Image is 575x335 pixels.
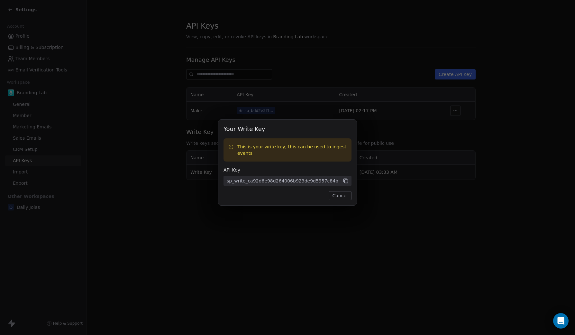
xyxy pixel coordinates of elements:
button: Cancel [329,191,351,200]
p: This is your write key, this can be used to ingest events [237,144,346,156]
span: API Key [224,167,351,173]
div: sp_write_ca92d6e98d264006b923de9d5957c84b [227,178,338,184]
span: Your Write Key [224,125,351,133]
